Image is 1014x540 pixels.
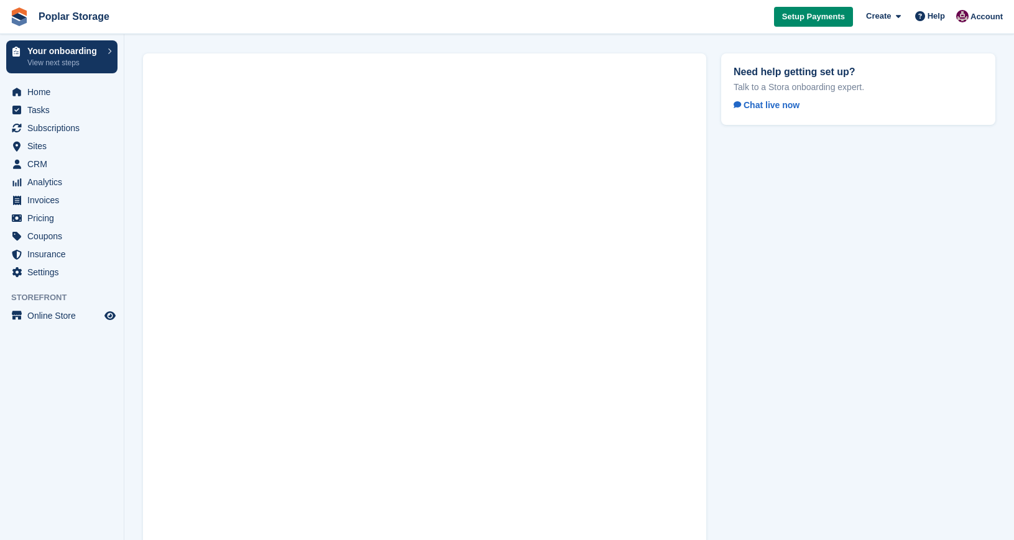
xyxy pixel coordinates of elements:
span: Invoices [27,191,102,209]
p: View next steps [27,57,101,68]
span: Coupons [27,227,102,245]
h2: Need help getting set up? [734,66,983,78]
img: stora-icon-8386f47178a22dfd0bd8f6a31ec36ba5ce8667c1dd55bd0f319d3a0aa187defe.svg [10,7,29,26]
span: Tasks [27,101,102,119]
a: Poplar Storage [34,6,114,27]
span: Account [970,11,1003,23]
span: Home [27,83,102,101]
span: Chat live now [734,100,800,110]
span: Create [866,10,891,22]
a: menu [6,245,118,263]
p: Your onboarding [27,47,101,55]
a: Setup Payments [774,7,853,27]
span: Storefront [11,291,124,304]
a: Your onboarding View next steps [6,40,118,73]
a: menu [6,101,118,119]
img: Kat Palmer [956,10,969,22]
span: Pricing [27,209,102,227]
span: CRM [27,155,102,173]
span: Settings [27,263,102,281]
a: menu [6,307,118,324]
span: Setup Payments [782,11,845,23]
a: menu [6,227,118,245]
a: menu [6,83,118,101]
a: menu [6,209,118,227]
a: menu [6,173,118,191]
a: Preview store [103,308,118,323]
a: menu [6,263,118,281]
a: Chat live now [734,98,809,112]
span: Analytics [27,173,102,191]
a: menu [6,137,118,155]
span: Help [928,10,945,22]
span: Insurance [27,245,102,263]
a: menu [6,155,118,173]
span: Subscriptions [27,119,102,137]
span: Sites [27,137,102,155]
a: menu [6,191,118,209]
a: menu [6,119,118,137]
p: Talk to a Stora onboarding expert. [734,81,983,93]
span: Online Store [27,307,102,324]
